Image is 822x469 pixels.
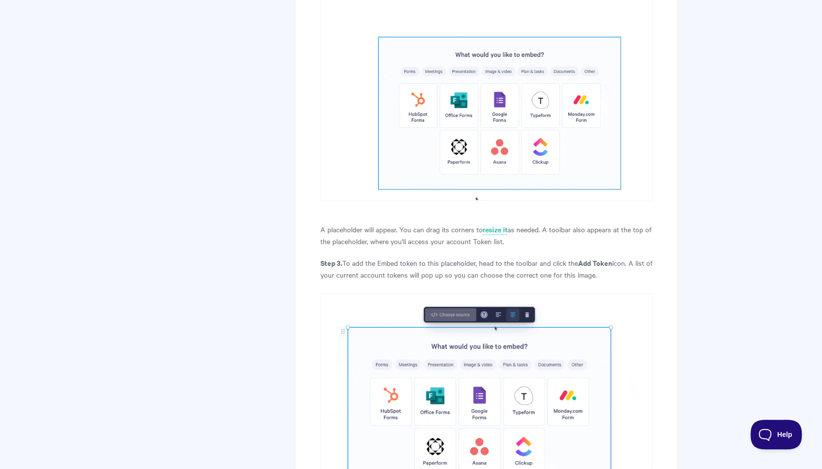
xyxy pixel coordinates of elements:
a: resize it [482,224,507,235]
strong: Add Token [578,257,612,268]
p: A placeholder will appear. You can drag its corners to as needed. A toolbar also appears at the t... [320,223,652,247]
strong: Step 3. [320,257,342,268]
p: To add the Embed token to this placeholder, head to the toolbar and click the icon. A list of you... [320,257,652,281]
iframe: Toggle Customer Support [750,420,802,449]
